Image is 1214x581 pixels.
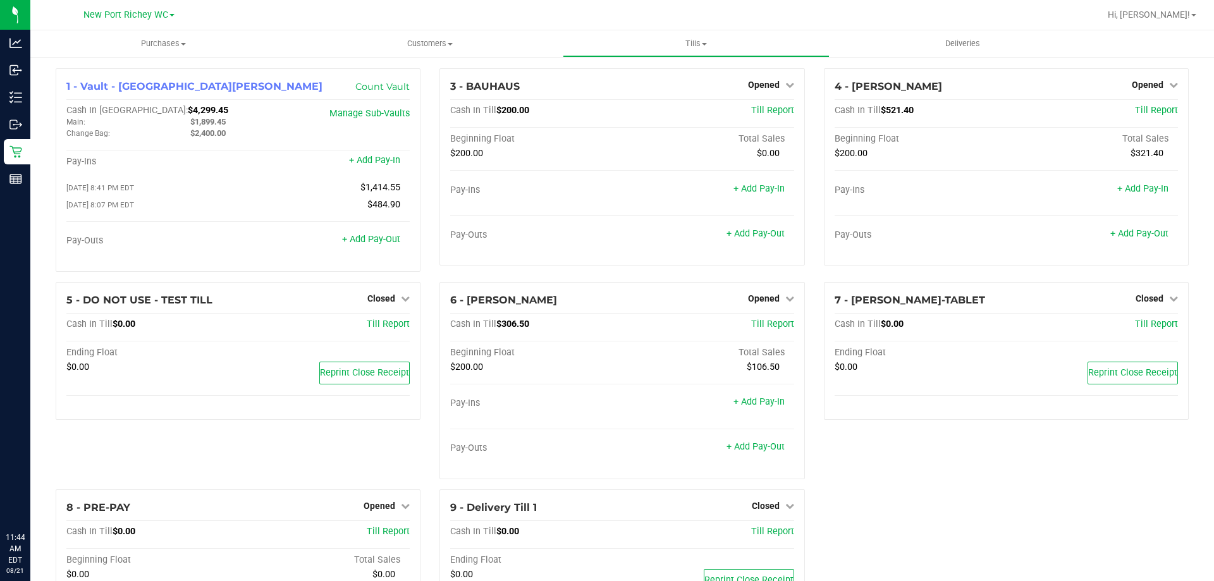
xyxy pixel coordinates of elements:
[450,80,520,92] span: 3 - BAUHAUS
[9,37,22,49] inline-svg: Analytics
[835,347,1007,358] div: Ending Float
[1110,228,1168,239] a: + Add Pay-Out
[113,526,135,537] span: $0.00
[835,105,881,116] span: Cash In Till
[367,526,410,537] a: Till Report
[727,228,785,239] a: + Add Pay-Out
[360,182,400,193] span: $1,414.55
[450,347,622,358] div: Beginning Float
[349,155,400,166] a: + Add Pay-In
[450,185,622,196] div: Pay-Ins
[450,554,622,566] div: Ending Float
[450,362,483,372] span: $200.00
[752,501,780,511] span: Closed
[1131,148,1163,159] span: $321.40
[9,118,22,131] inline-svg: Outbound
[450,105,496,116] span: Cash In Till
[66,554,238,566] div: Beginning Float
[835,294,985,306] span: 7 - [PERSON_NAME]-TABLET
[367,319,410,329] a: Till Report
[1132,80,1163,90] span: Opened
[496,105,529,116] span: $200.00
[450,133,622,145] div: Beginning Float
[66,235,238,247] div: Pay-Outs
[66,105,188,116] span: Cash In [GEOGRAPHIC_DATA]:
[66,569,89,580] span: $0.00
[66,294,212,306] span: 5 - DO NOT USE - TEST TILL
[364,501,395,511] span: Opened
[30,38,297,49] span: Purchases
[450,526,496,537] span: Cash In Till
[1088,362,1178,384] button: Reprint Close Receipt
[329,108,410,119] a: Manage Sub-Vaults
[757,148,780,159] span: $0.00
[748,80,780,90] span: Opened
[342,234,400,245] a: + Add Pay-Out
[9,91,22,104] inline-svg: Inventory
[835,362,857,372] span: $0.00
[13,480,51,518] iframe: Resource center
[563,30,829,57] a: Tills
[6,566,25,575] p: 08/21
[496,526,519,537] span: $0.00
[733,396,785,407] a: + Add Pay-In
[320,367,409,378] span: Reprint Close Receipt
[747,362,780,372] span: $106.50
[66,319,113,329] span: Cash In Till
[622,347,794,358] div: Total Sales
[190,117,226,126] span: $1,899.45
[66,526,113,537] span: Cash In Till
[238,554,410,566] div: Total Sales
[367,199,400,210] span: $484.90
[751,105,794,116] a: Till Report
[835,185,1007,196] div: Pay-Ins
[66,118,85,126] span: Main:
[881,319,904,329] span: $0.00
[1108,9,1190,20] span: Hi, [PERSON_NAME]!
[355,81,410,92] a: Count Vault
[1136,293,1163,303] span: Closed
[727,441,785,452] a: + Add Pay-Out
[751,319,794,329] a: Till Report
[751,526,794,537] a: Till Report
[66,347,238,358] div: Ending Float
[1135,105,1178,116] a: Till Report
[372,569,395,580] span: $0.00
[563,38,828,49] span: Tills
[1006,133,1178,145] div: Total Sales
[881,105,914,116] span: $521.40
[66,362,89,372] span: $0.00
[1135,319,1178,329] a: Till Report
[450,501,537,513] span: 9 - Delivery Till 1
[733,183,785,194] a: + Add Pay-In
[6,532,25,566] p: 11:44 AM EDT
[66,129,110,138] span: Change Bag:
[622,133,794,145] div: Total Sales
[297,30,563,57] a: Customers
[9,145,22,158] inline-svg: Retail
[66,200,134,209] span: [DATE] 8:07 PM EDT
[66,80,322,92] span: 1 - Vault - [GEOGRAPHIC_DATA][PERSON_NAME]
[496,319,529,329] span: $306.50
[83,9,168,20] span: New Port Richey WC
[1117,183,1168,194] a: + Add Pay-In
[1088,367,1177,378] span: Reprint Close Receipt
[113,319,135,329] span: $0.00
[835,229,1007,241] div: Pay-Outs
[748,293,780,303] span: Opened
[450,398,622,409] div: Pay-Ins
[450,294,557,306] span: 6 - [PERSON_NAME]
[188,105,228,116] span: $4,299.45
[30,30,297,57] a: Purchases
[9,173,22,185] inline-svg: Reports
[66,156,238,168] div: Pay-Ins
[66,501,130,513] span: 8 - PRE-PAY
[835,319,881,329] span: Cash In Till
